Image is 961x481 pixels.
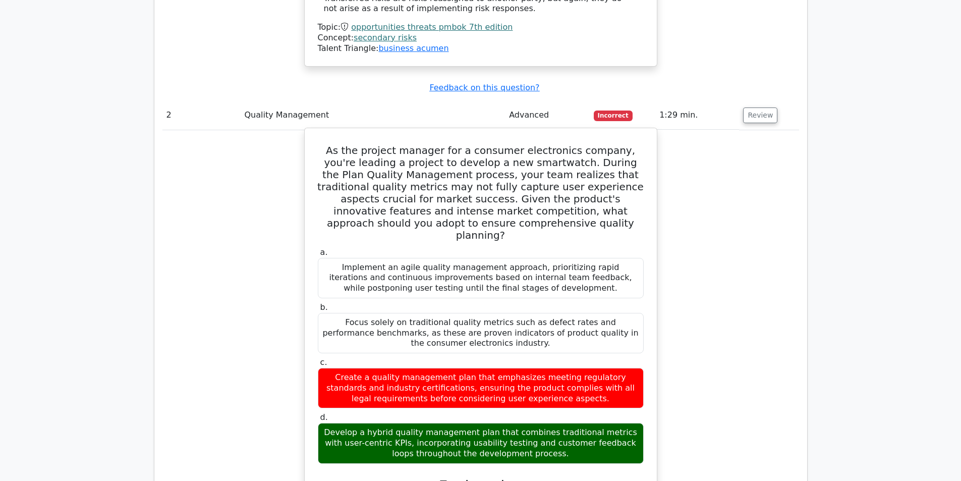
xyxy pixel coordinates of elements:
div: Develop a hybrid quality management plan that combines traditional metrics with user-centric KPIs... [318,423,644,463]
div: Concept: [318,33,644,43]
span: a. [320,247,328,257]
td: 2 [162,101,241,130]
a: secondary risks [354,33,417,42]
span: d. [320,412,328,422]
div: Implement an agile quality management approach, prioritizing rapid iterations and continuous impr... [318,258,644,298]
div: Focus solely on traditional quality metrics such as defect rates and performance benchmarks, as t... [318,313,644,353]
a: business acumen [378,43,448,53]
div: Topic: [318,22,644,33]
td: 1:29 min. [655,101,739,130]
span: Incorrect [594,111,633,121]
span: b. [320,302,328,312]
a: opportunities threats pmbok 7th edition [351,22,513,32]
div: Talent Triangle: [318,22,644,54]
td: Advanced [505,101,590,130]
span: c. [320,357,327,367]
div: Create a quality management plan that emphasizes meeting regulatory standards and industry certif... [318,368,644,408]
h5: As the project manager for a consumer electronics company, you're leading a project to develop a ... [317,144,645,241]
a: Feedback on this question? [429,83,539,92]
button: Review [743,108,777,123]
td: Quality Management [241,101,505,130]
